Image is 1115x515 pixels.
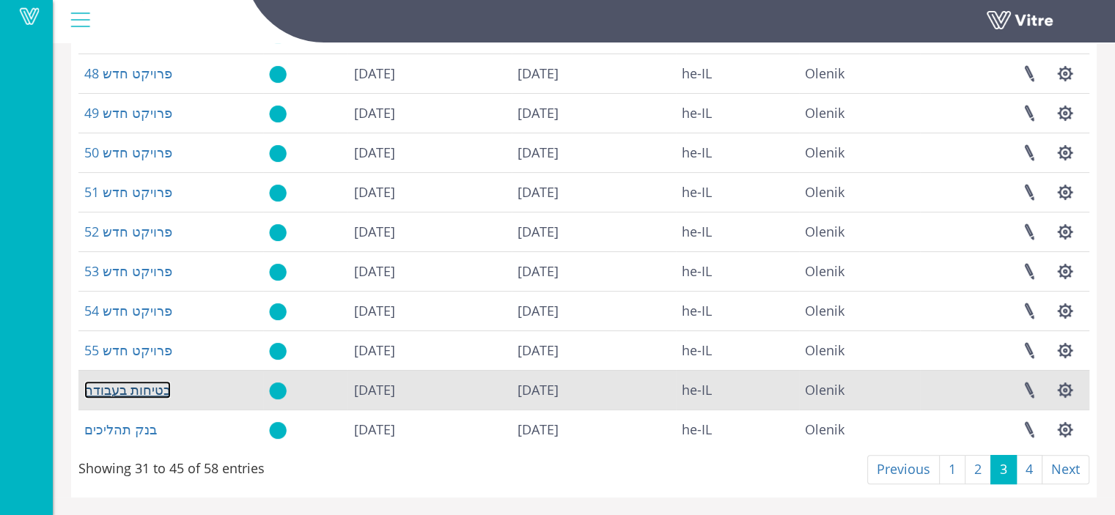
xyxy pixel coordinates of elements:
[84,302,172,319] a: פרויקט חדש 54
[805,64,844,82] span: 237
[512,370,676,410] td: [DATE]
[84,104,172,122] a: פרויקט חדש 49
[512,291,676,330] td: [DATE]
[347,172,512,212] td: [DATE]
[939,455,965,484] a: 1
[1042,455,1089,484] a: Next
[512,330,676,370] td: [DATE]
[805,183,844,201] span: 237
[512,93,676,133] td: [DATE]
[805,381,844,399] span: 237
[347,93,512,133] td: [DATE]
[269,421,287,440] img: yes
[84,64,172,82] a: פרויקט חדש 48
[805,302,844,319] span: 237
[512,410,676,449] td: [DATE]
[512,212,676,251] td: [DATE]
[676,133,799,172] td: he-IL
[512,53,676,93] td: [DATE]
[676,53,799,93] td: he-IL
[84,183,172,201] a: פרויקט חדש 51
[676,172,799,212] td: he-IL
[347,53,512,93] td: [DATE]
[805,420,844,438] span: 237
[676,291,799,330] td: he-IL
[676,93,799,133] td: he-IL
[512,133,676,172] td: [DATE]
[269,144,287,163] img: yes
[347,330,512,370] td: [DATE]
[805,144,844,161] span: 237
[990,455,1017,484] a: 3
[805,262,844,280] span: 237
[269,263,287,281] img: yes
[676,330,799,370] td: he-IL
[676,370,799,410] td: he-IL
[1016,455,1042,484] a: 4
[676,212,799,251] td: he-IL
[269,382,287,400] img: yes
[269,105,287,123] img: yes
[965,455,991,484] a: 2
[347,370,512,410] td: [DATE]
[676,251,799,291] td: he-IL
[84,144,172,161] a: פרויקט חדש 50
[269,342,287,360] img: yes
[269,303,287,321] img: yes
[269,223,287,242] img: yes
[347,291,512,330] td: [DATE]
[512,251,676,291] td: [DATE]
[867,455,940,484] a: Previous
[805,223,844,240] span: 237
[512,172,676,212] td: [DATE]
[84,262,172,280] a: פרויקט חדש 53
[84,381,171,399] a: בטיחות בעבודה
[78,453,265,478] div: Showing 31 to 45 of 58 entries
[805,341,844,359] span: 237
[347,212,512,251] td: [DATE]
[347,133,512,172] td: [DATE]
[84,223,172,240] a: פרויקט חדש 52
[676,410,799,449] td: he-IL
[347,410,512,449] td: [DATE]
[805,104,844,122] span: 237
[84,420,157,438] a: בנק תהליכים
[84,341,172,359] a: פרויקט חדש 55
[269,65,287,84] img: yes
[347,251,512,291] td: [DATE]
[269,184,287,202] img: yes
